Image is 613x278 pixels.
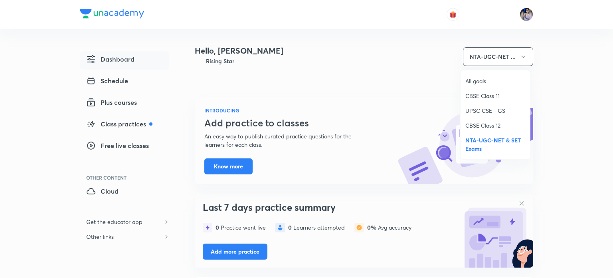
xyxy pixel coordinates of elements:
[465,136,525,153] span: NTA-UGC-NET & SET Exams
[542,247,604,269] iframe: Help widget launcher
[465,106,525,115] span: UPSC CSE - GS
[465,121,525,130] span: CBSE Class 12
[465,92,525,100] span: CBSE Class 11
[465,77,525,85] span: All goals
